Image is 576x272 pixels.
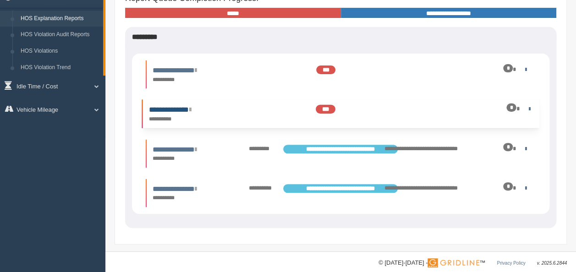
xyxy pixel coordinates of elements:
a: HOS Explanation Reports [16,11,103,27]
li: Expand [146,179,536,207]
span: v. 2025.6.2844 [537,261,567,266]
a: HOS Violations [16,43,103,60]
li: Expand [146,60,536,88]
img: Gridline [428,258,479,267]
li: Expand [146,140,536,168]
a: Privacy Policy [497,261,525,266]
li: Expand [142,100,539,128]
a: HOS Violation Audit Reports [16,27,103,43]
div: © [DATE]-[DATE] - ™ [379,258,567,268]
a: HOS Violation Trend [16,60,103,76]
